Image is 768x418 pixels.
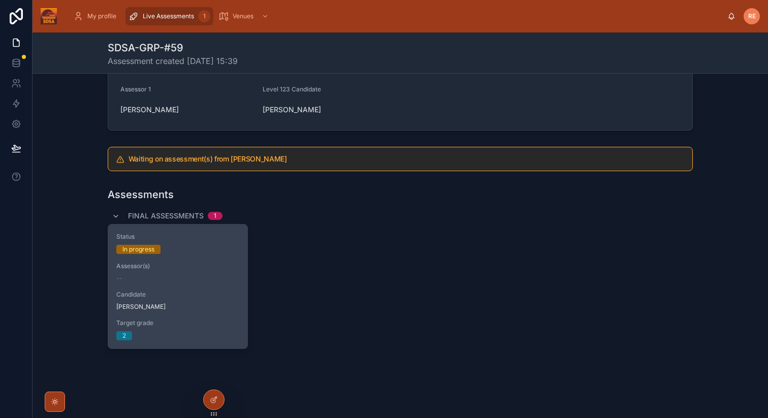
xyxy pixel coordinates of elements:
[108,55,238,67] span: Assessment created [DATE] 15:39
[87,12,116,20] span: My profile
[108,224,248,349] a: StatusIn progressAssessor(s)--Candidate[PERSON_NAME]Target grade2
[70,7,123,25] a: My profile
[215,7,274,25] a: Venues
[263,85,321,93] span: Level 123 Candidate
[41,8,57,24] img: App logo
[116,319,239,327] span: Target grade
[120,105,179,115] span: [PERSON_NAME]
[122,331,126,340] div: 2
[116,233,239,241] span: Status
[198,10,210,22] div: 1
[748,12,756,20] span: RE
[108,187,174,202] h1: Assessments
[116,303,166,311] span: [PERSON_NAME]
[116,262,239,270] span: Assessor(s)
[214,212,216,220] div: 1
[125,7,213,25] a: Live Assessments1
[143,12,194,20] span: Live Assessments
[120,85,151,93] span: Assessor 1
[108,41,238,55] h1: SDSA-GRP-#59
[116,291,239,299] span: Candidate
[129,155,684,163] h5: Waiting on assessment(s) from Ed Redfern
[116,274,122,282] span: --
[233,12,253,20] span: Venues
[122,245,154,254] div: In progress
[128,211,204,221] span: Final assessments
[65,5,727,27] div: scrollable content
[263,105,321,115] span: [PERSON_NAME]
